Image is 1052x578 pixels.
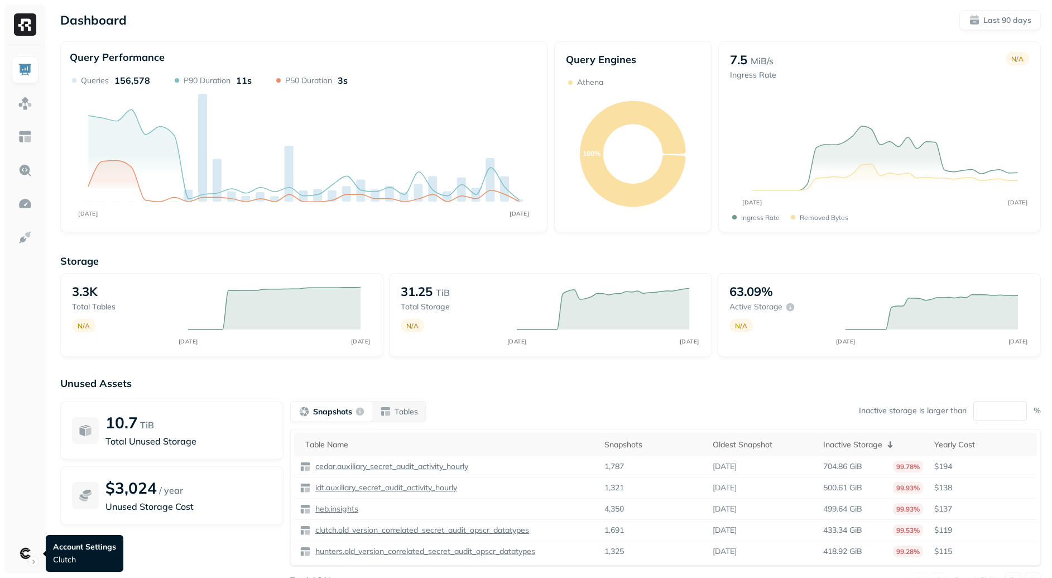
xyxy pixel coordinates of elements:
[893,503,923,515] p: 99.93%
[300,546,311,557] img: table
[604,504,624,514] p: 4,350
[60,255,1041,267] p: Storage
[713,438,812,451] div: Oldest Snapshot
[395,407,418,417] p: Tables
[178,338,198,345] tspan: [DATE]
[300,461,311,472] img: table
[823,504,862,514] p: 499.64 GiB
[18,230,32,245] img: Integrations
[81,75,109,86] p: Queries
[823,483,862,493] p: 500.61 GiB
[934,461,1031,472] p: $194
[1011,55,1024,63] p: N/A
[313,407,352,417] p: Snapshots
[311,546,535,557] a: hunters.old_version_correlated_secret_audit_opscr_datatypes
[236,75,252,86] p: 11s
[934,525,1031,536] p: $119
[401,284,433,299] p: 31.25
[105,478,157,498] p: $3,024
[713,546,737,557] p: [DATE]
[313,461,468,472] p: cedar.auxiliary_secret_audit_activity_hourly
[114,75,150,86] p: 156,578
[835,338,855,345] tspan: [DATE]
[140,418,154,432] p: TiB
[566,53,700,66] p: Query Engines
[105,413,138,432] p: 10.7
[713,483,737,493] p: [DATE]
[105,434,272,448] p: Total Unused Storage
[1008,199,1028,206] tspan: [DATE]
[800,213,848,222] p: Removed bytes
[934,438,1031,451] div: Yearly Cost
[18,96,32,111] img: Assets
[751,54,774,68] p: MiB/s
[300,504,311,515] img: table
[959,10,1041,30] button: Last 90 days
[679,338,699,345] tspan: [DATE]
[713,461,737,472] p: [DATE]
[184,75,230,86] p: P90 Duration
[285,75,332,86] p: P50 Duration
[823,546,862,557] p: 418.92 GiB
[338,75,348,86] p: 3s
[401,302,506,312] p: Total storage
[604,461,624,472] p: 1,787
[735,322,747,330] p: N/A
[18,163,32,178] img: Query Explorer
[893,461,923,472] p: 99.78%
[729,302,782,312] p: Active storage
[823,525,862,536] p: 433.34 GiB
[604,546,624,557] p: 1,325
[60,377,1041,390] p: Unused Assets
[72,284,98,299] p: 3.3K
[604,525,624,536] p: 1,691
[313,483,457,493] p: idt.auxiliary_secret_audit_activity_hourly
[18,63,32,77] img: Dashboard
[730,70,776,80] p: Ingress Rate
[313,546,535,557] p: hunters.old_version_correlated_secret_audit_opscr_datatypes
[17,546,33,561] img: Clutch
[313,504,358,514] p: heb.insights
[406,322,419,330] p: N/A
[18,197,32,211] img: Optimization
[350,338,370,345] tspan: [DATE]
[159,484,183,497] p: / year
[78,210,98,217] tspan: [DATE]
[53,542,116,552] p: Account Settings
[730,52,747,68] p: 7.5
[893,546,923,557] p: 99.28%
[18,130,32,144] img: Asset Explorer
[311,525,529,536] a: clutch.old_version_correlated_secret_audit_opscr_datatypes
[300,483,311,494] img: table
[823,461,862,472] p: 704.86 GiB
[604,438,702,451] div: Snapshots
[934,483,1031,493] p: $138
[72,302,177,312] p: Total tables
[300,525,311,536] img: table
[934,546,1031,557] p: $115
[983,15,1031,26] p: Last 90 days
[313,525,529,536] p: clutch.old_version_correlated_secret_audit_opscr_datatypes
[583,149,601,157] text: 100%
[1034,405,1041,416] p: %
[14,13,36,36] img: Ryft
[436,286,450,299] p: TiB
[510,210,529,217] tspan: [DATE]
[1008,338,1027,345] tspan: [DATE]
[934,504,1031,514] p: $137
[78,322,90,330] p: N/A
[311,483,457,493] a: idt.auxiliary_secret_audit_activity_hourly
[105,500,272,513] p: Unused Storage Cost
[507,338,526,345] tspan: [DATE]
[604,483,624,493] p: 1,321
[577,77,603,88] p: Athena
[713,504,737,514] p: [DATE]
[311,461,468,472] a: cedar.auxiliary_secret_audit_activity_hourly
[859,405,967,416] p: Inactive storage is larger than
[311,504,358,514] a: heb.insights
[60,12,127,28] p: Dashboard
[741,213,780,222] p: Ingress Rate
[743,199,762,206] tspan: [DATE]
[729,284,773,299] p: 63.09%
[713,525,737,536] p: [DATE]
